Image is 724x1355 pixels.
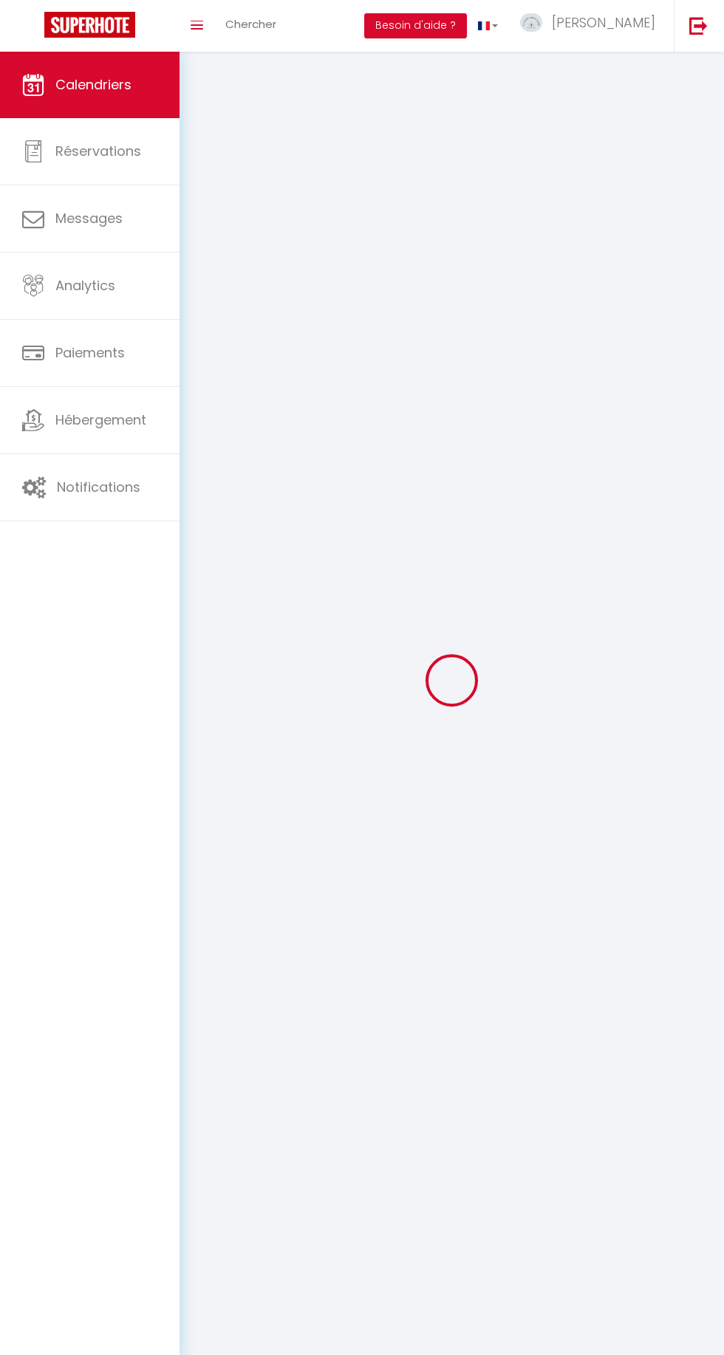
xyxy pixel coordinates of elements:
[55,75,132,94] span: Calendriers
[225,16,276,32] span: Chercher
[55,411,146,429] span: Hébergement
[552,13,655,32] span: [PERSON_NAME]
[689,16,708,35] img: logout
[55,142,141,160] span: Réservations
[55,209,123,227] span: Messages
[520,13,542,32] img: ...
[364,13,467,38] button: Besoin d'aide ?
[55,343,125,362] span: Paiements
[57,478,140,496] span: Notifications
[44,12,135,38] img: Super Booking
[55,276,115,295] span: Analytics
